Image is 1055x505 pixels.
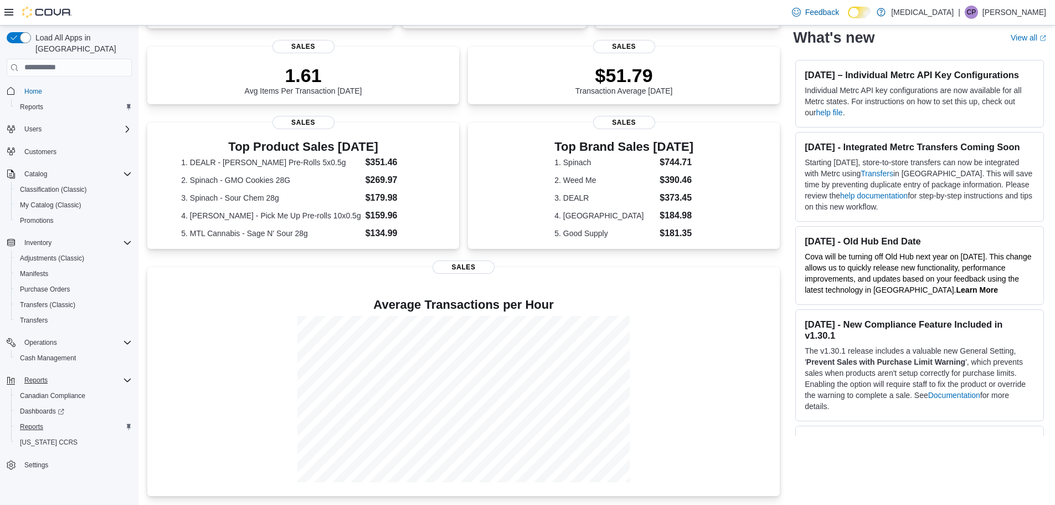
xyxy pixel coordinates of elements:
[16,214,132,227] span: Promotions
[24,376,48,385] span: Reports
[11,282,136,297] button: Purchase Orders
[2,235,136,251] button: Inventory
[24,338,57,347] span: Operations
[20,167,132,181] span: Catalog
[16,252,89,265] a: Adjustments (Classic)
[16,267,132,280] span: Manifests
[788,1,843,23] a: Feedback
[965,6,978,19] div: Chanel Powell
[20,167,52,181] button: Catalog
[20,438,78,447] span: [US_STATE] CCRS
[366,156,425,169] dd: $351.46
[24,125,42,134] span: Users
[660,191,693,205] dd: $373.45
[2,144,136,160] button: Customers
[16,351,80,365] a: Cash Management
[11,197,136,213] button: My Catalog (Classic)
[20,123,46,136] button: Users
[20,300,75,309] span: Transfers (Classic)
[11,297,136,313] button: Transfers (Classic)
[660,156,693,169] dd: $744.71
[20,269,48,278] span: Manifests
[593,116,655,129] span: Sales
[20,84,132,98] span: Home
[805,7,839,18] span: Feedback
[554,175,655,186] dt: 2. Weed Me
[11,435,136,450] button: [US_STATE] CCRS
[20,374,132,387] span: Reports
[16,405,69,418] a: Dashboards
[20,374,52,387] button: Reports
[2,457,136,473] button: Settings
[805,157,1035,212] p: Starting [DATE], store-to-store transfers can now be integrated with Metrc using in [GEOGRAPHIC_D...
[956,285,998,294] a: Learn More
[16,252,132,265] span: Adjustments (Classic)
[16,183,91,196] a: Classification (Classic)
[805,319,1035,341] h3: [DATE] - New Compliance Feature Included in v1.30.1
[20,103,43,111] span: Reports
[806,358,965,366] strong: Prevent Sales with Purchase Limit Warning
[20,458,132,472] span: Settings
[928,391,980,400] a: Documentation
[20,236,56,249] button: Inventory
[16,198,132,212] span: My Catalog (Classic)
[20,407,64,416] span: Dashboards
[11,251,136,266] button: Adjustments (Classic)
[22,7,72,18] img: Cova
[16,420,132,433] span: Reports
[24,87,42,96] span: Home
[891,6,954,19] p: [MEDICAL_DATA]
[2,166,136,182] button: Catalog
[554,157,655,168] dt: 1. Spinach
[16,283,132,296] span: Purchase Orders
[660,227,693,240] dd: $181.35
[11,99,136,115] button: Reports
[660,209,693,222] dd: $184.98
[181,140,425,154] h3: Top Product Sales [DATE]
[958,6,960,19] p: |
[24,461,48,470] span: Settings
[16,183,132,196] span: Classification (Classic)
[24,238,52,247] span: Inventory
[181,210,361,221] dt: 4. [PERSON_NAME] - Pick Me Up Pre-rolls 10x0.5g
[554,192,655,203] dt: 3. DEALR
[20,145,61,159] a: Customers
[16,389,90,402] a: Canadian Compliance
[2,335,136,350] button: Operations
[11,350,136,366] button: Cash Management
[16,100,132,114] span: Reports
[245,64,362,86] p: 1.61
[805,69,1035,80] h3: [DATE] – Individual Metrc API Key Configurations
[16,267,53,280] a: Manifests
[16,314,52,327] a: Transfers
[554,140,693,154] h3: Top Brand Sales [DATE]
[16,314,132,327] span: Transfers
[554,228,655,239] dt: 5. Good Supply
[11,213,136,228] button: Promotions
[16,351,132,365] span: Cash Management
[181,157,361,168] dt: 1. DEALR - [PERSON_NAME] Pre-Rolls 5x0.5g
[366,227,425,240] dd: $134.99
[20,458,53,472] a: Settings
[181,175,361,186] dt: 2. Spinach - GMO Cookies 28G
[181,192,361,203] dt: 3. Spinach - Sour Chem 28g
[181,228,361,239] dt: 5. MTL Cannabis - Sage N' Sour 28g
[11,182,136,197] button: Classification (Classic)
[20,391,85,400] span: Canadian Compliance
[660,174,693,187] dd: $390.46
[24,170,47,178] span: Catalog
[20,236,132,249] span: Inventory
[554,210,655,221] dt: 4. [GEOGRAPHIC_DATA]
[20,285,70,294] span: Purchase Orders
[2,83,136,99] button: Home
[366,191,425,205] dd: $179.98
[16,436,132,449] span: Washington CCRS
[11,388,136,404] button: Canadian Compliance
[11,266,136,282] button: Manifests
[1011,33,1046,42] a: View allExternal link
[20,123,132,136] span: Users
[593,40,655,53] span: Sales
[982,6,1046,19] p: [PERSON_NAME]
[11,419,136,435] button: Reports
[16,214,58,227] a: Promotions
